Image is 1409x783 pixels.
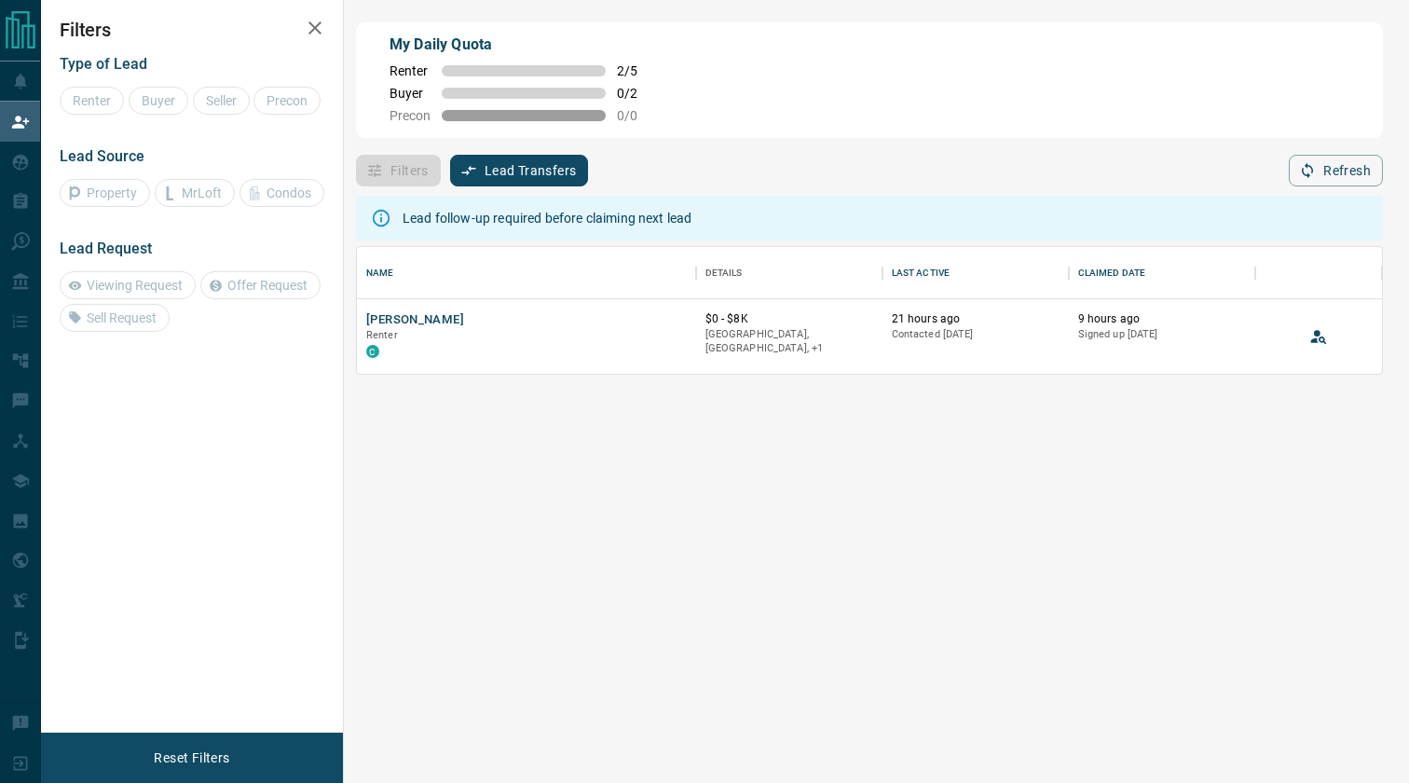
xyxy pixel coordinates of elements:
[366,247,394,299] div: Name
[390,63,431,78] span: Renter
[60,55,147,73] span: Type of Lead
[450,155,589,186] button: Lead Transfers
[390,86,431,101] span: Buyer
[1289,155,1383,186] button: Refresh
[705,327,873,356] p: Toronto
[60,240,152,257] span: Lead Request
[1069,247,1255,299] div: Claimed Date
[892,327,1060,342] p: Contacted [DATE]
[60,19,324,41] h2: Filters
[617,63,658,78] span: 2 / 5
[366,311,464,329] button: [PERSON_NAME]
[1078,311,1246,327] p: 9 hours ago
[892,247,950,299] div: Last Active
[617,86,658,101] span: 0 / 2
[1078,247,1146,299] div: Claimed Date
[617,108,658,123] span: 0 / 0
[1305,323,1333,350] button: View Lead
[390,108,431,123] span: Precon
[142,742,241,774] button: Reset Filters
[403,201,691,235] div: Lead follow-up required before claiming next lead
[60,147,144,165] span: Lead Source
[366,329,398,341] span: Renter
[390,34,658,56] p: My Daily Quota
[892,311,1060,327] p: 21 hours ago
[705,311,873,327] p: $0 - $8K
[357,247,696,299] div: Name
[366,345,379,358] div: condos.ca
[1078,327,1246,342] p: Signed up [DATE]
[882,247,1069,299] div: Last Active
[705,247,743,299] div: Details
[1309,327,1328,346] svg: View Lead
[696,247,882,299] div: Details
